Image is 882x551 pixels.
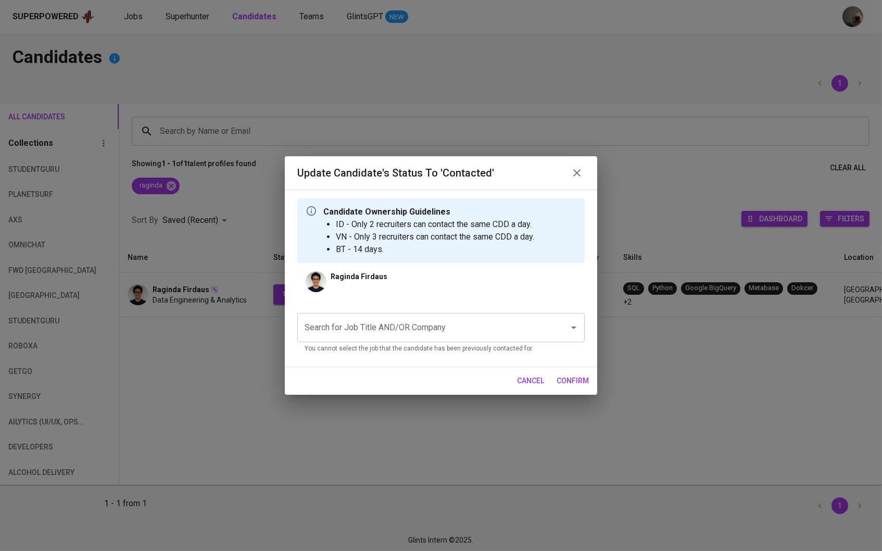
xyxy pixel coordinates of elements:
[331,271,387,282] p: Raginda Firdaus
[336,218,534,231] li: ID - Only 2 recruiters can contact the same CDD a day.
[306,271,326,292] img: 8b41370b3879bb9bcbc20fe54856619d.jpg
[517,374,544,387] span: cancel
[513,371,548,391] button: cancel
[336,243,534,256] li: BT - 14 days.
[297,165,494,181] h6: Update Candidate's Status to 'Contacted'
[305,344,577,354] p: You cannot select the job that the candidate has been previously contacted for.
[323,206,534,218] p: Candidate Ownership Guidelines
[552,371,593,391] button: confirm
[336,231,534,243] li: VN - Only 3 recruiters can contact the same CDD a day.
[557,374,589,387] span: confirm
[566,320,581,335] button: Open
